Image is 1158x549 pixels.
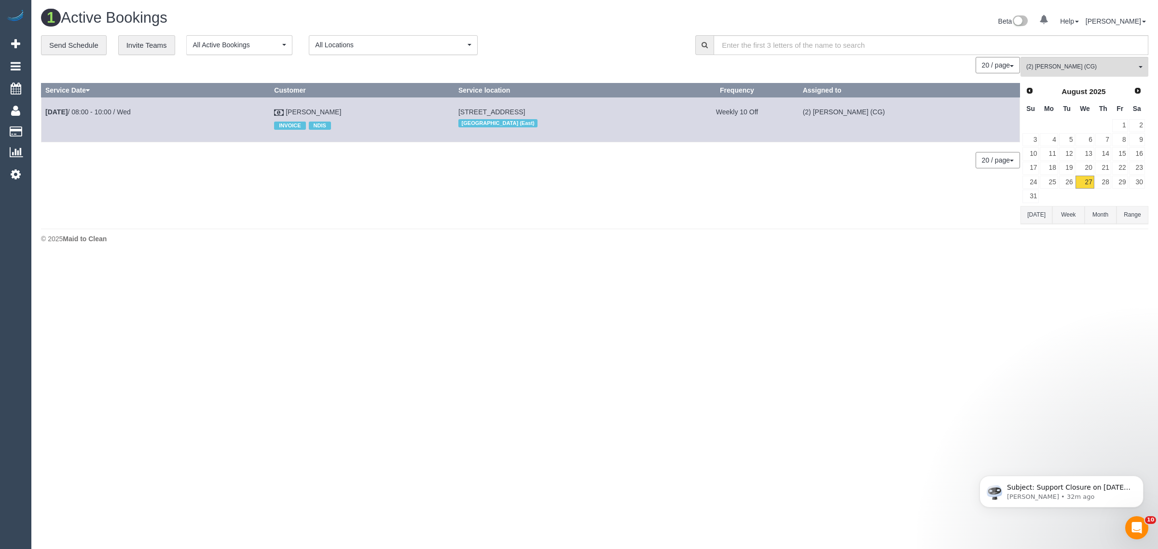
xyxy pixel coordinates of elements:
button: Range [1117,206,1148,224]
a: 20 [1075,162,1094,175]
td: Customer [270,97,455,142]
th: Assigned to [799,83,1020,97]
th: Service location [454,83,675,97]
i: Check Payment [274,110,284,116]
a: 19 [1059,162,1075,175]
h1: Active Bookings [41,10,588,26]
a: 5 [1059,133,1075,146]
span: Monday [1044,105,1054,112]
a: [DATE]/ 08:00 - 10:00 / Wed [45,108,131,116]
a: 13 [1075,147,1094,160]
a: Next [1131,84,1144,98]
iframe: Intercom live chat [1125,516,1148,539]
span: [GEOGRAPHIC_DATA] (East) [458,119,538,127]
span: 10 [1145,516,1156,524]
span: [STREET_ADDRESS] [458,108,525,116]
th: Customer [270,83,455,97]
ol: All Teams [1020,57,1148,72]
span: INVOICE [274,122,305,129]
span: Prev [1026,87,1034,95]
a: [PERSON_NAME] [286,108,341,116]
button: Week [1052,206,1084,224]
a: 8 [1112,133,1128,146]
span: Sunday [1026,105,1035,112]
a: Invite Teams [118,35,175,55]
td: Schedule date [41,97,270,142]
a: Send Schedule [41,35,107,55]
div: © 2025 [41,234,1148,244]
a: 31 [1022,190,1039,203]
b: [DATE] [45,108,68,116]
strong: Maid to Clean [63,235,107,243]
img: New interface [1012,15,1028,28]
img: Automaid Logo [6,10,25,23]
button: 20 / page [976,57,1020,73]
button: Month [1085,206,1117,224]
td: Frequency [675,97,799,142]
th: Frequency [675,83,799,97]
span: Friday [1117,105,1123,112]
a: 10 [1022,147,1039,160]
th: Service Date [41,83,270,97]
td: Assigned to [799,97,1020,142]
a: 28 [1095,176,1111,189]
a: 9 [1129,133,1145,146]
a: 25 [1040,176,1058,189]
button: (2) [PERSON_NAME] (CG) [1020,57,1148,77]
span: Saturday [1133,105,1141,112]
a: Prev [1023,84,1036,98]
a: 22 [1112,162,1128,175]
td: Service location [454,97,675,142]
a: 21 [1095,162,1111,175]
a: 14 [1095,147,1111,160]
a: 4 [1040,133,1058,146]
a: 12 [1059,147,1075,160]
span: August [1061,87,1087,96]
span: 1 [41,9,61,27]
button: [DATE] [1020,206,1052,224]
a: 26 [1059,176,1075,189]
a: 15 [1112,147,1128,160]
input: Enter the first 3 letters of the name to search [714,35,1148,55]
a: 27 [1075,176,1094,189]
span: 2025 [1089,87,1105,96]
a: 24 [1022,176,1039,189]
span: NDIS [309,122,331,129]
a: Help [1060,17,1079,25]
button: All Locations [309,35,478,55]
a: Beta [998,17,1028,25]
button: 20 / page [976,152,1020,168]
a: 2 [1129,119,1145,132]
a: 6 [1075,133,1094,146]
a: 11 [1040,147,1058,160]
nav: Pagination navigation [976,152,1020,168]
a: 29 [1112,176,1128,189]
span: Next [1134,87,1142,95]
span: (2) [PERSON_NAME] (CG) [1026,63,1136,71]
a: 30 [1129,176,1145,189]
span: All Active Bookings [193,40,280,50]
iframe: Intercom notifications message [965,455,1158,523]
a: 23 [1129,162,1145,175]
a: 1 [1112,119,1128,132]
nav: Pagination navigation [976,57,1020,73]
span: Thursday [1099,105,1107,112]
div: Location [458,117,671,129]
span: Wednesday [1080,105,1090,112]
a: 3 [1022,133,1039,146]
a: [PERSON_NAME] [1086,17,1146,25]
span: All Locations [315,40,465,50]
a: 18 [1040,162,1058,175]
button: All Active Bookings [186,35,292,55]
a: 17 [1022,162,1039,175]
a: 16 [1129,147,1145,160]
a: 7 [1095,133,1111,146]
span: Tuesday [1063,105,1071,112]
